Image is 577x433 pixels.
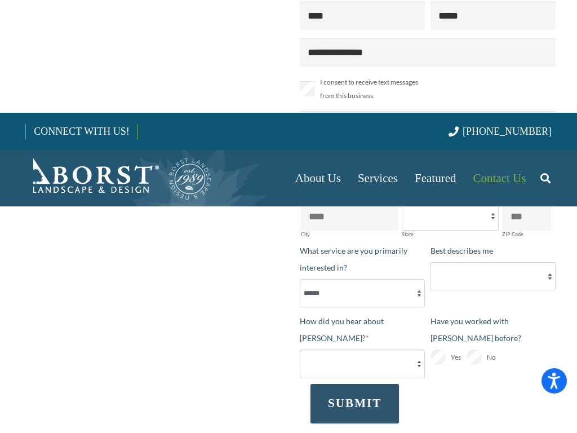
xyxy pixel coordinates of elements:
select: Best describes me [430,262,556,290]
a: Contact Us [465,150,535,206]
span: I consent to receive text messages from this business. [320,76,425,103]
span: How did you hear about [PERSON_NAME]? [300,316,384,343]
a: CONNECT WITH US! [26,118,137,145]
span: Featured [415,171,456,185]
label: State [402,232,499,237]
a: [PHONE_NUMBER] [449,126,552,137]
label: City [301,232,398,237]
select: What service are you primarily interested in? [300,279,425,307]
span: Have you worked with [PERSON_NAME] before? [430,316,521,343]
span: What service are you primarily interested in? [300,246,407,272]
button: SUBMIT [310,384,399,423]
input: First Name* [300,2,425,30]
a: Featured [406,150,464,206]
input: Yes [430,350,446,365]
span: Yes [451,351,461,364]
input: I consent to receive text messages from this business. [300,81,315,96]
a: About Us [287,150,349,206]
input: No [467,350,482,365]
span: Best describes me [430,246,493,255]
span: Services [358,171,398,185]
span: [PHONE_NUMBER] [463,126,552,137]
label: ZIP Code [502,232,551,237]
select: How did you hear about [PERSON_NAME]?* [300,350,425,378]
a: Borst-Logo [25,156,212,201]
span: About Us [295,171,341,185]
span: Contact Us [473,171,526,185]
a: Search [534,164,557,192]
input: Last Name* [430,2,556,30]
a: Services [349,150,406,206]
span: No [487,351,496,364]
